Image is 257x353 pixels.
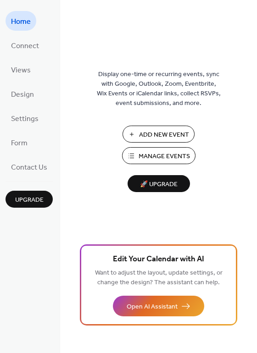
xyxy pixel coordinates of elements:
[122,147,196,164] button: Manage Events
[11,136,28,150] span: Form
[139,130,189,140] span: Add New Event
[11,63,31,77] span: Views
[127,302,178,312] span: Open AI Assistant
[11,112,39,126] span: Settings
[11,160,47,175] span: Contact Us
[6,191,53,208] button: Upgrade
[97,70,221,108] span: Display one-time or recurring events, sync with Google, Outlook, Zoom, Eventbrite, Wix Events or ...
[95,267,223,289] span: Want to adjust the layout, update settings, or change the design? The assistant can help.
[6,84,39,104] a: Design
[139,152,190,161] span: Manage Events
[11,88,34,102] span: Design
[6,157,53,176] a: Contact Us
[6,108,44,128] a: Settings
[6,132,33,152] a: Form
[133,178,184,191] span: 🚀 Upgrade
[6,11,36,31] a: Home
[11,15,31,29] span: Home
[123,126,195,143] button: Add New Event
[113,253,204,266] span: Edit Your Calendar with AI
[113,296,204,316] button: Open AI Assistant
[6,60,36,79] a: Views
[15,195,44,205] span: Upgrade
[128,175,190,192] button: 🚀 Upgrade
[11,39,39,53] span: Connect
[6,35,45,55] a: Connect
